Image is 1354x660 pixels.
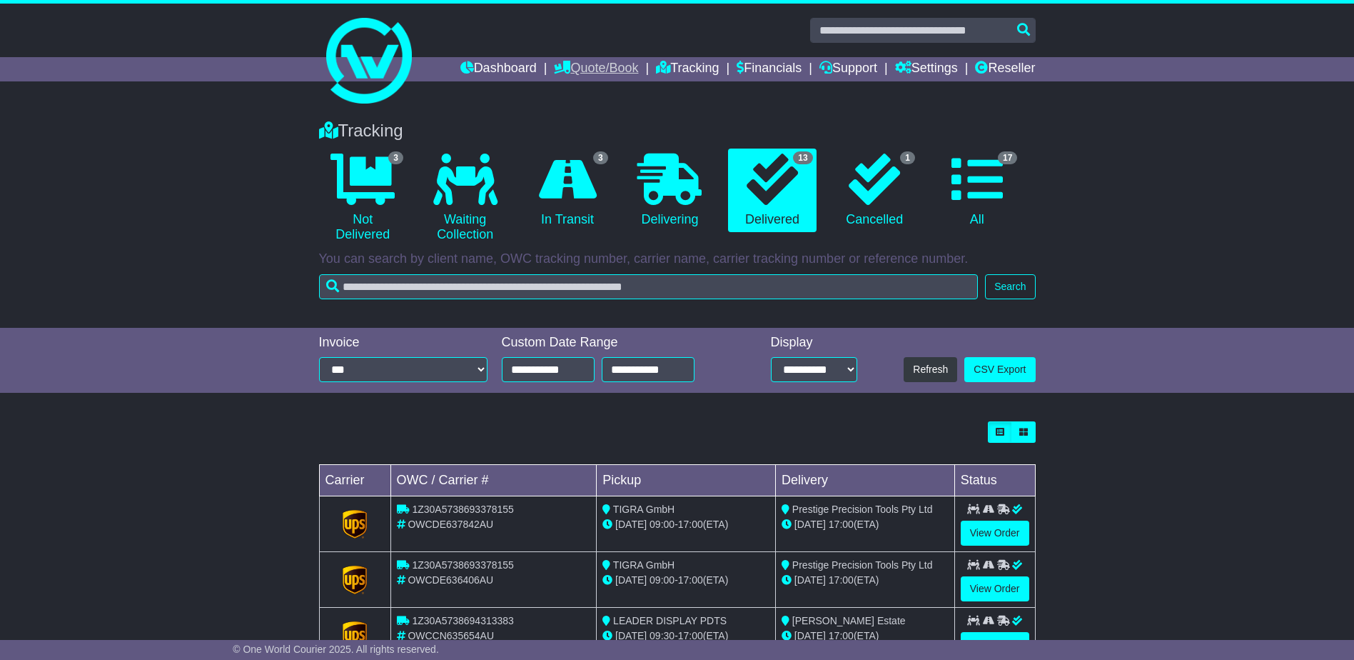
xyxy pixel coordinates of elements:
[602,573,769,588] div: - (ETA)
[502,335,731,351] div: Custom Date Range
[933,149,1021,233] a: 17 All
[615,519,647,530] span: [DATE]
[343,621,367,650] img: GetCarrierServiceLogo
[775,465,954,496] td: Delivery
[961,576,1029,601] a: View Order
[782,573,949,588] div: (ETA)
[613,615,727,626] span: LEADER DISPLAY PDTS
[975,57,1035,81] a: Reseller
[319,335,487,351] div: Invoice
[792,559,933,571] span: Prestige Precision Tools Pty Ltd
[613,559,675,571] span: TIGRA GmbH
[782,629,949,644] div: (ETA)
[900,151,915,164] span: 1
[312,121,1043,141] div: Tracking
[523,149,611,233] a: 3 In Transit
[794,519,826,530] span: [DATE]
[794,630,826,641] span: [DATE]
[650,519,675,530] span: 09:00
[771,335,857,351] div: Display
[954,465,1035,496] td: Status
[895,57,958,81] a: Settings
[650,630,675,641] span: 09:30
[961,521,1029,546] a: View Order
[408,519,493,530] span: OWCDE637842AU
[602,517,769,532] div: - (ETA)
[343,510,367,539] img: GetCarrierServiceLogo
[408,574,493,586] span: OWCDE636406AU
[319,465,390,496] td: Carrier
[985,274,1035,299] button: Search
[626,149,714,233] a: Delivering
[904,357,957,382] button: Refresh
[615,574,647,586] span: [DATE]
[737,57,802,81] a: Financials
[961,632,1029,657] a: View Order
[613,504,675,515] span: TIGRA GmbH
[460,57,537,81] a: Dashboard
[829,574,854,586] span: 17:00
[319,251,1036,267] p: You can search by client name, OWC tracking number, carrier name, carrier tracking number or refe...
[793,151,812,164] span: 13
[792,615,906,626] span: [PERSON_NAME] Estate
[782,517,949,532] div: (ETA)
[678,574,703,586] span: 17:00
[650,574,675,586] span: 09:00
[390,465,597,496] td: OWC / Carrier #
[421,149,509,248] a: Waiting Collection
[615,630,647,641] span: [DATE]
[388,151,403,164] span: 3
[964,357,1035,382] a: CSV Export
[343,566,367,594] img: GetCarrierServiceLogo
[829,630,854,641] span: 17:00
[412,615,513,626] span: 1Z30A5738694313383
[998,151,1017,164] span: 17
[602,629,769,644] div: - (ETA)
[794,574,826,586] span: [DATE]
[593,151,608,164] span: 3
[408,630,494,641] span: OWCCN635654AU
[554,57,638,81] a: Quote/Book
[819,57,877,81] a: Support
[678,630,703,641] span: 17:00
[728,149,816,233] a: 13 Delivered
[792,504,933,515] span: Prestige Precision Tools Pty Ltd
[412,559,513,571] span: 1Z30A5738693378155
[412,504,513,515] span: 1Z30A5738693378155
[597,465,776,496] td: Pickup
[656,57,719,81] a: Tracking
[829,519,854,530] span: 17:00
[831,149,919,233] a: 1 Cancelled
[319,149,407,248] a: 3 Not Delivered
[678,519,703,530] span: 17:00
[233,644,439,655] span: © One World Courier 2025. All rights reserved.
